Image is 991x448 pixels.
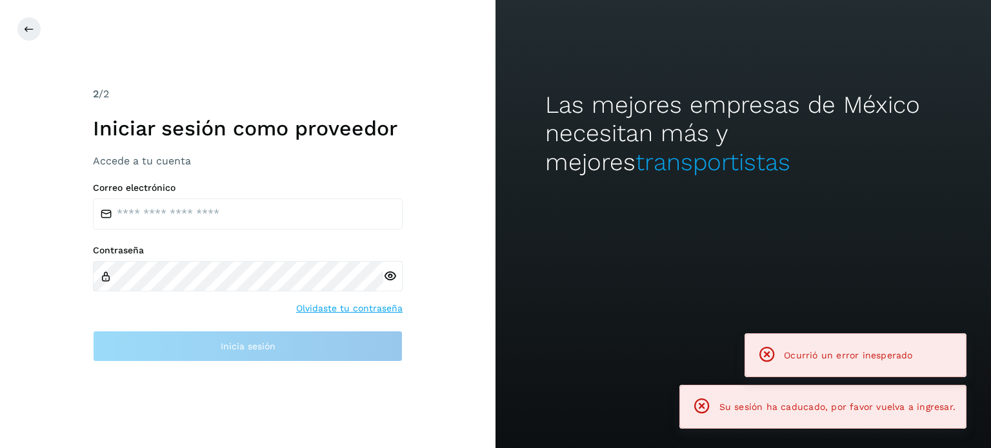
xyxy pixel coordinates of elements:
label: Correo electrónico [93,182,403,193]
span: transportistas [636,148,790,176]
span: 2 [93,88,99,100]
span: Su sesión ha caducado, por favor vuelva a ingresar. [719,402,956,412]
label: Contraseña [93,245,403,256]
div: /2 [93,86,403,102]
span: Ocurrió un error inesperado [784,350,912,360]
a: Olvidaste tu contraseña [296,302,403,315]
h2: Las mejores empresas de México necesitan más y mejores [545,91,941,177]
button: Inicia sesión [93,331,403,362]
h1: Iniciar sesión como proveedor [93,116,403,141]
span: Inicia sesión [221,342,275,351]
h3: Accede a tu cuenta [93,155,403,167]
